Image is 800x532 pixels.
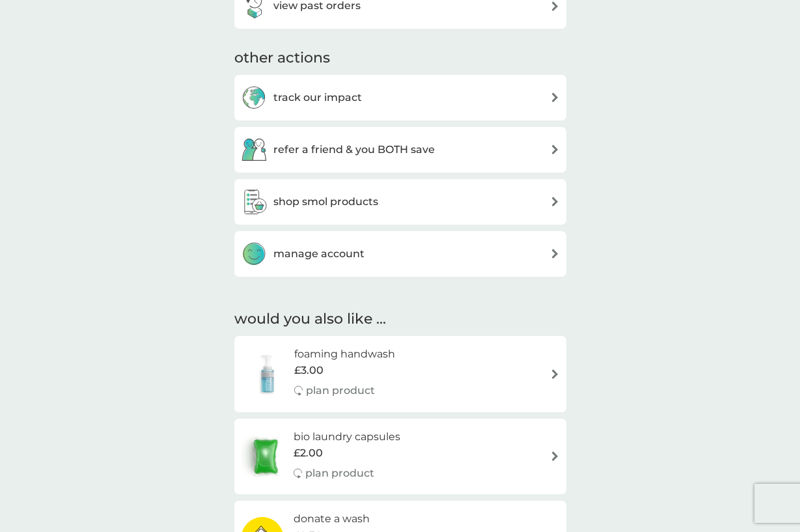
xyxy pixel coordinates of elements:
[273,141,435,158] h3: refer a friend & you BOTH save
[241,434,290,479] img: bio laundry capsules
[550,145,560,154] img: arrow right
[550,451,560,461] img: arrow right
[273,245,365,262] h3: manage account
[550,369,560,379] img: arrow right
[550,249,560,259] img: arrow right
[294,362,324,379] span: £3.00
[306,382,375,399] p: plan product
[273,193,378,210] h3: shop smol products
[294,428,400,445] h6: bio laundry capsules
[550,92,560,102] img: arrow right
[234,309,566,329] h2: would you also like ...
[550,197,560,206] img: arrow right
[273,89,362,106] h3: track our impact
[550,1,560,11] img: arrow right
[234,48,330,68] h3: other actions
[241,351,294,397] img: foaming handwash
[294,346,395,363] h6: foaming handwash
[305,465,374,482] p: plan product
[294,511,370,527] h6: donate a wash
[294,445,323,462] span: £2.00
